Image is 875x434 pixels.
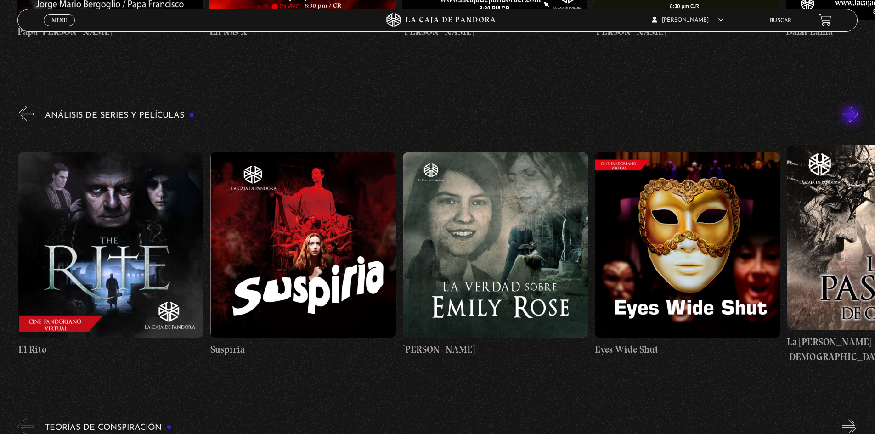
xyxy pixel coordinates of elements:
span: Cerrar [49,25,70,32]
h4: Lil Nas X [209,24,395,39]
h3: Análisis de series y películas [45,111,194,120]
a: View your shopping cart [819,14,831,26]
h4: [PERSON_NAME] [594,24,779,39]
h4: El Rito [18,342,203,357]
span: [PERSON_NAME] [652,17,723,23]
a: El Rito [18,129,203,380]
h4: Papa [PERSON_NAME] [17,24,203,39]
a: Suspiria [210,129,395,380]
a: Eyes Wide Shut [595,129,780,380]
button: Previous [17,106,34,122]
span: Menu [52,17,67,23]
h4: Suspiria [210,342,395,357]
h3: Teorías de Conspiración [45,423,172,432]
h4: [PERSON_NAME] [402,24,587,39]
button: Next [842,106,858,122]
h4: Eyes Wide Shut [595,342,780,357]
a: Buscar [770,18,791,23]
h4: [PERSON_NAME] [403,342,588,357]
a: [PERSON_NAME] [403,129,588,380]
